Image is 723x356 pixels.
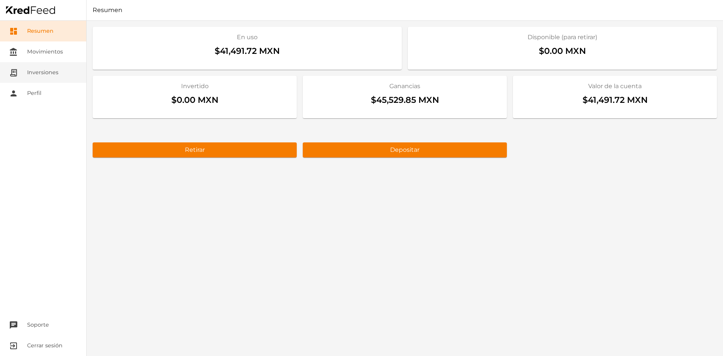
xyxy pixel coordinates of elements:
img: Home [6,6,55,14]
h1: Resumen [87,6,723,15]
div: $0.00 MXN [414,42,711,64]
h2: En uso [99,33,396,42]
h2: Invertido [99,82,291,91]
div: $0.00 MXN [99,91,291,113]
h2: Disponible (para retirar) [414,33,711,42]
i: receipt_long [9,68,18,77]
div: $41,491.72 MXN [99,42,396,64]
i: account_balance [9,47,18,57]
i: person [9,89,18,98]
button: Depositar [303,142,507,157]
div: $45,529.85 MXN [309,91,501,113]
div: $41,491.72 MXN [519,91,711,113]
h2: Valor de la cuenta [519,82,711,91]
i: exit_to_app [9,341,18,350]
button: Retirar [93,142,297,157]
h2: Ganancias [309,82,501,91]
i: dashboard [9,27,18,36]
i: chat [9,321,18,330]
